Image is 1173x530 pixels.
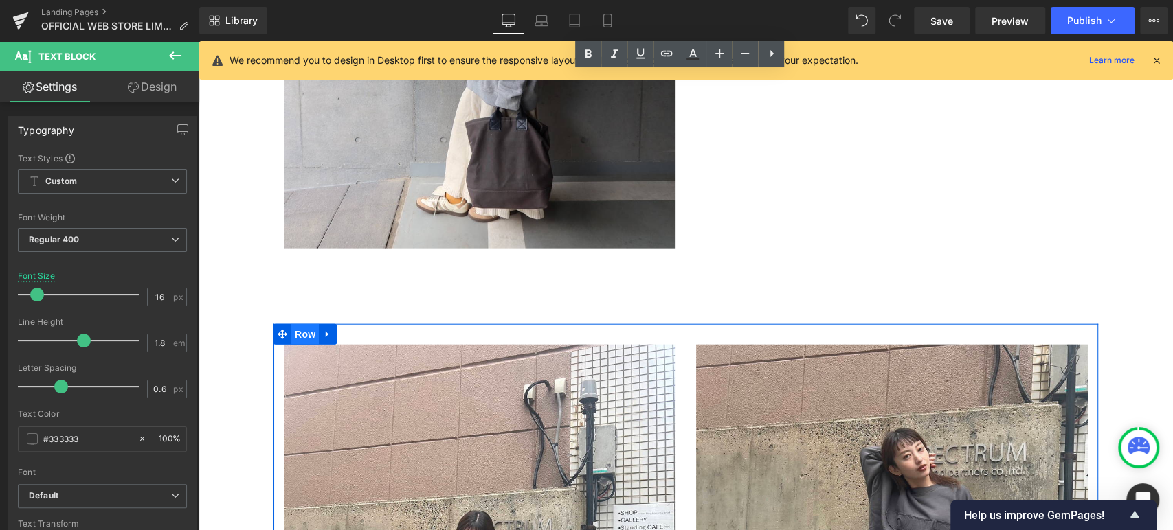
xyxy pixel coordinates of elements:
span: Preview [992,14,1029,28]
div: Font [18,468,187,477]
b: Regular 400 [29,234,80,244]
a: Tablet [558,7,591,34]
span: px [173,384,185,393]
a: Mobile [591,7,624,34]
div: Typography [18,117,74,136]
div: Font Weight [18,213,187,222]
div: Open Intercom Messenger [1126,483,1159,516]
span: Publish [1067,15,1102,26]
span: Text Block [38,51,96,62]
span: Row [93,283,120,303]
button: Publish [1051,7,1135,34]
a: Preview [975,7,1045,34]
a: Expand / Collapse [120,283,138,303]
button: Redo [881,7,908,34]
a: Design [102,71,202,102]
div: Line Height [18,317,187,327]
button: Show survey - Help us improve GemPages! [964,507,1143,523]
span: Library [225,14,258,27]
a: Landing Pages [41,7,199,18]
p: We recommend you to design in Desktop first to ensure the responsive layout would display correct... [230,53,858,68]
a: Laptop [525,7,558,34]
button: Undo [848,7,875,34]
input: Color [43,431,131,446]
div: Letter Spacing [18,363,187,373]
div: Text Styles [18,152,187,163]
span: Save [930,14,953,28]
div: Text Transform [18,519,187,529]
a: Learn more [1084,52,1140,69]
div: Font Size [18,271,56,281]
i: Default [29,490,58,502]
button: More [1140,7,1168,34]
span: px [173,292,185,301]
a: New Library [199,7,267,34]
div: % [153,427,186,451]
b: Custom [45,176,77,187]
a: Desktop [492,7,525,34]
span: OFFICIAL WEB STORE LIMITED ITEM [41,21,173,32]
span: em [173,338,185,347]
div: Text Color [18,409,187,419]
span: Help us improve GemPages! [964,509,1126,522]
